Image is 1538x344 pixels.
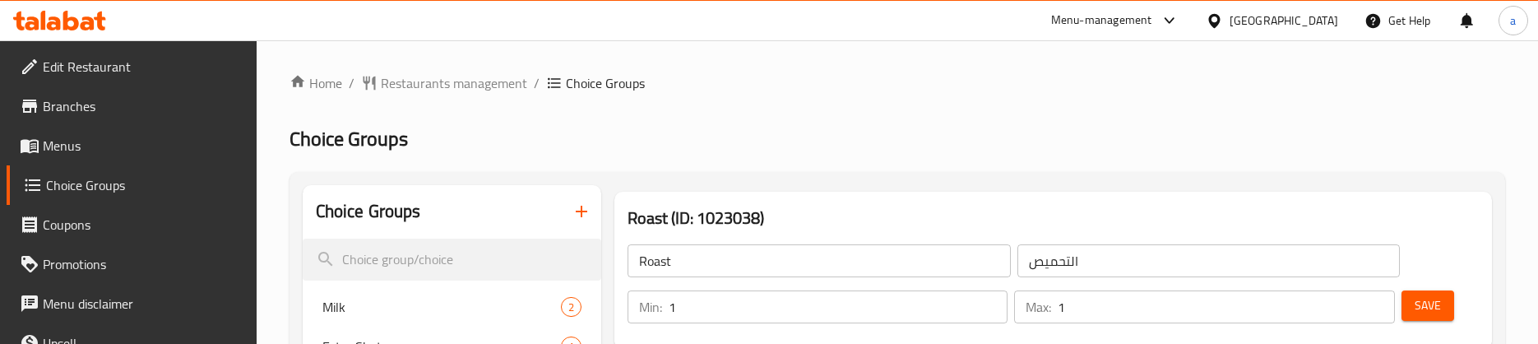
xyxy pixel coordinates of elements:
a: Coupons [7,205,257,244]
li: / [534,73,540,93]
input: search [303,239,602,281]
span: Branches [43,96,243,116]
div: Choices [561,297,581,317]
a: Home [290,73,342,93]
li: / [349,73,354,93]
div: Menu-management [1051,11,1152,30]
span: Choice Groups [46,175,243,195]
span: Menu disclaimer [43,294,243,314]
a: Restaurants management [361,73,527,93]
p: Min: [639,297,662,317]
p: Max: [1026,297,1051,317]
h3: Roast (ID: 1023038) [628,205,1479,231]
a: Promotions [7,244,257,284]
div: Milk2 [303,287,602,327]
span: Coupons [43,215,243,235]
span: Milk [322,297,561,317]
a: Branches [7,86,257,126]
span: Choice Groups [290,120,408,157]
a: Menus [7,126,257,165]
span: Choice Groups [566,73,645,93]
nav: breadcrumb [290,73,1505,93]
span: Save [1415,295,1441,316]
span: Edit Restaurant [43,57,243,77]
button: Save [1401,291,1454,321]
span: Promotions [43,254,243,274]
span: 2 [562,300,581,315]
a: Edit Restaurant [7,47,257,86]
span: Menus [43,136,243,156]
a: Menu disclaimer [7,284,257,323]
span: a [1510,12,1516,30]
a: Choice Groups [7,165,257,205]
h2: Choice Groups [316,199,421,224]
span: Restaurants management [381,73,527,93]
div: [GEOGRAPHIC_DATA] [1230,12,1338,30]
